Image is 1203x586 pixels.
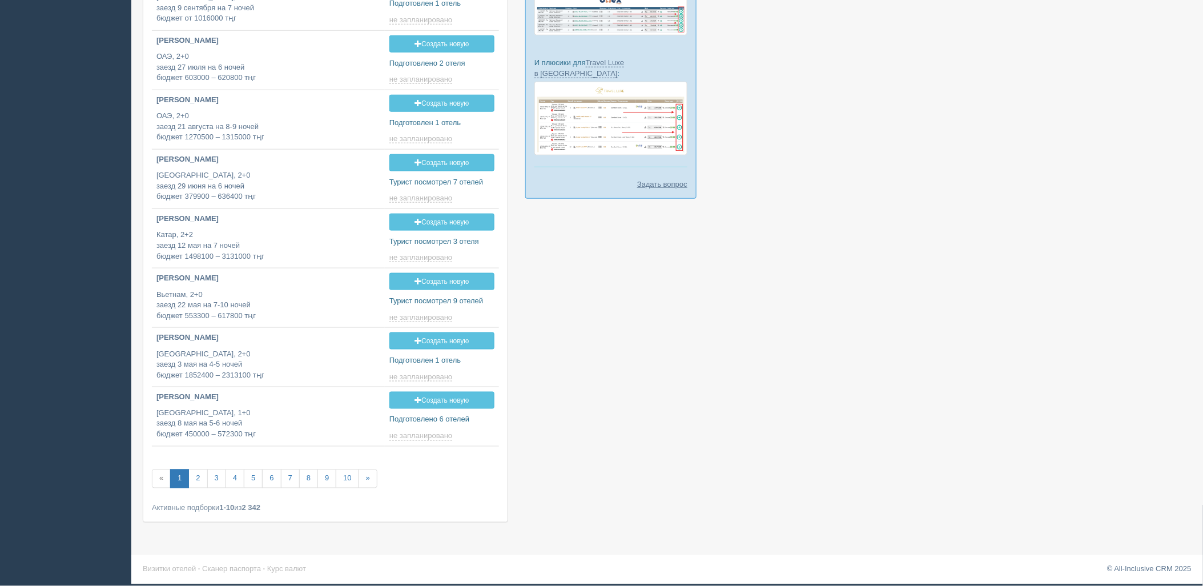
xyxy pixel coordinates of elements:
[152,469,171,488] span: «
[170,469,189,488] a: 1
[156,154,380,165] p: [PERSON_NAME]
[389,253,452,262] span: не запланировано
[389,432,454,441] a: не запланировано
[156,408,380,440] p: [GEOGRAPHIC_DATA], 1+0 заезд 8 мая на 5-6 ночей бюджет 450000 – 572300 тңг
[156,392,380,403] p: [PERSON_NAME]
[152,387,385,445] a: [PERSON_NAME] [GEOGRAPHIC_DATA], 1+0заезд 8 мая на 5-6 ночейбюджет 450000 – 572300 тңг
[156,332,380,343] p: [PERSON_NAME]
[534,82,687,155] img: travel-luxe-%D0%BF%D0%BE%D0%B4%D0%B1%D0%BE%D1%80%D0%BA%D0%B0-%D1%81%D1%80%D0%BC-%D0%B4%D0%BB%D1%8...
[389,253,454,262] a: не запланировано
[389,35,494,53] a: Создать новую
[637,179,687,190] a: Задать вопрос
[389,313,452,322] span: не запланировано
[156,349,380,381] p: [GEOGRAPHIC_DATA], 2+0 заезд 3 мая на 4-5 ночей бюджет 1852400 – 2313100 тңг
[389,273,494,290] a: Создать новую
[389,194,452,203] span: не запланировано
[389,95,494,112] a: Создать новую
[156,170,380,202] p: [GEOGRAPHIC_DATA], 2+0 заезд 29 июня на 6 ночей бюджет 379900 – 636400 тңг
[152,503,499,513] div: Активные подборки из
[219,504,234,512] b: 1-10
[389,214,494,231] a: Создать новую
[226,469,244,488] a: 4
[152,328,385,386] a: [PERSON_NAME] [GEOGRAPHIC_DATA], 2+0заезд 3 мая на 4-5 ночейбюджет 1852400 – 2313100 тңг
[152,31,385,89] a: [PERSON_NAME] ОАЭ, 2+0заезд 27 июля на 6 ночейбюджет 603000 – 620800 тңг
[207,469,226,488] a: 3
[198,565,200,573] span: ·
[156,111,380,143] p: ОАЭ, 2+0 заезд 21 августа на 8-9 ночей бюджет 1270500 – 1315000 тңг
[336,469,359,488] a: 10
[389,58,494,69] p: Подготовлено 2 отеля
[267,565,306,573] a: Курс валют
[152,209,385,267] a: [PERSON_NAME] Катар, 2+2заезд 12 мая на 7 ночейбюджет 1498100 – 3131000 тңг
[299,469,318,488] a: 8
[389,15,454,25] a: не запланировано
[1107,565,1192,573] a: © All-Inclusive CRM 2025
[389,313,454,322] a: не запланировано
[156,230,380,262] p: Катар, 2+2 заезд 12 мая на 7 ночей бюджет 1498100 – 3131000 тңг
[389,118,494,129] p: Подготовлен 1 отель
[152,268,385,326] a: [PERSON_NAME] Вьетнам, 2+0заезд 22 мая на 7-10 ночейбюджет 553300 – 617800 тңг
[263,565,265,573] span: ·
[156,290,380,322] p: Вьетнам, 2+0 заезд 22 мая на 7-10 ночей бюджет 553300 – 617800 тңг
[389,355,494,366] p: Подготовлен 1 отель
[389,134,452,143] span: не запланировано
[156,273,380,284] p: [PERSON_NAME]
[389,15,452,25] span: не запланировано
[389,372,452,382] span: не запланировано
[389,432,452,441] span: не запланировано
[389,75,454,84] a: не запланировано
[152,150,385,207] a: [PERSON_NAME] [GEOGRAPHIC_DATA], 2+0заезд 29 июня на 6 ночейбюджет 379900 – 636400 тңг
[156,95,380,106] p: [PERSON_NAME]
[389,332,494,350] a: Создать новую
[389,75,452,84] span: не запланировано
[389,392,494,409] a: Создать новую
[389,236,494,247] p: Турист посмотрел 3 отеля
[389,296,494,307] p: Турист посмотрел 9 отелей
[317,469,336,488] a: 9
[143,565,196,573] a: Визитки отелей
[534,58,624,78] a: Travel Luxe в [GEOGRAPHIC_DATA]
[281,469,300,488] a: 7
[389,177,494,188] p: Турист посмотрел 7 отелей
[389,415,494,426] p: Подготовлено 6 отелей
[389,372,454,382] a: не запланировано
[156,214,380,224] p: [PERSON_NAME]
[202,565,261,573] a: Сканер паспорта
[389,154,494,171] a: Создать новую
[262,469,281,488] a: 6
[244,469,263,488] a: 5
[152,90,385,148] a: [PERSON_NAME] ОАЭ, 2+0заезд 21 августа на 8-9 ночейбюджет 1270500 – 1315000 тңг
[156,35,380,46] p: [PERSON_NAME]
[389,194,454,203] a: не запланировано
[389,134,454,143] a: не запланировано
[188,469,207,488] a: 2
[242,504,261,512] b: 2 342
[156,51,380,83] p: ОАЭ, 2+0 заезд 27 июля на 6 ночей бюджет 603000 – 620800 тңг
[359,469,377,488] a: »
[534,57,687,79] p: И плюсики для :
